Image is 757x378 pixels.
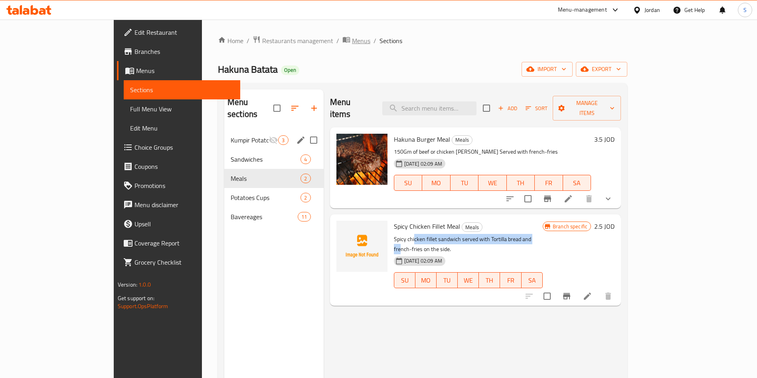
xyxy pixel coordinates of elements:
[278,135,288,145] div: items
[535,175,563,191] button: FR
[510,177,532,189] span: TH
[557,287,576,306] button: Branch-specific-item
[118,301,168,311] a: Support.OpsPlatform
[330,96,373,120] h2: Menu items
[117,23,240,42] a: Edit Restaurant
[298,212,310,222] div: items
[539,288,555,305] span: Select to update
[281,67,299,73] span: Open
[563,175,591,191] button: SA
[247,36,249,46] li: /
[117,176,240,195] a: Promotions
[520,102,553,115] span: Sort items
[437,272,458,288] button: TU
[394,133,450,145] span: Hakuna Burger Meal
[336,221,387,272] img: Spicy Chicken Fillet Meal
[117,214,240,234] a: Upsell
[538,189,557,208] button: Branch-specific-item
[224,127,324,230] nav: Menu sections
[397,275,412,286] span: SU
[553,96,621,121] button: Manage items
[594,221,615,232] h6: 2.5 JOD
[285,99,304,118] span: Sort sections
[117,157,240,176] a: Coupons
[579,189,599,208] button: delete
[644,6,660,14] div: Jordan
[500,272,521,288] button: FR
[520,190,536,207] span: Select to update
[301,175,310,182] span: 2
[134,28,234,37] span: Edit Restaurant
[300,174,310,183] div: items
[482,177,504,189] span: WE
[269,100,285,117] span: Select all sections
[397,177,419,189] span: SU
[462,223,482,232] span: Meals
[298,213,310,221] span: 11
[300,193,310,202] div: items
[583,291,592,301] a: Edit menu item
[401,160,445,168] span: [DATE] 02:09 AM
[227,96,273,120] h2: Menu sections
[231,193,300,202] span: Potatoes Cups
[478,100,495,117] span: Select section
[503,275,518,286] span: FR
[130,104,234,114] span: Full Menu View
[136,66,234,75] span: Menus
[522,62,573,77] button: import
[559,98,615,118] span: Manage items
[295,134,307,146] button: edit
[130,85,234,95] span: Sections
[279,137,288,144] span: 3
[382,101,476,115] input: search
[118,293,154,303] span: Get support on:
[482,275,497,286] span: TH
[218,36,627,46] nav: breadcrumb
[525,275,540,286] span: SA
[461,275,476,286] span: WE
[134,47,234,56] span: Branches
[558,5,607,15] div: Menu-management
[394,147,591,157] p: 150Gm of beef or chicken [PERSON_NAME] Served with french-fries
[118,279,137,290] span: Version:
[451,175,479,191] button: TU
[224,169,324,188] div: Meals2
[497,104,518,113] span: Add
[415,272,437,288] button: MO
[394,220,460,232] span: Spicy Chicken Fillet Meal
[440,275,455,286] span: TU
[549,223,591,230] span: Branch specific
[394,175,422,191] button: SU
[462,222,482,232] div: Meals
[500,189,520,208] button: sort-choices
[117,234,240,253] a: Coverage Report
[117,253,240,272] a: Grocery Checklist
[507,175,535,191] button: TH
[224,207,324,226] div: Bavereages11
[117,138,240,157] a: Choice Groups
[394,272,415,288] button: SU
[117,195,240,214] a: Menu disclaimer
[576,62,627,77] button: export
[117,61,240,80] a: Menus
[224,150,324,169] div: Sandwiches4
[563,194,573,204] a: Edit menu item
[524,102,549,115] button: Sort
[224,188,324,207] div: Potatoes Cups2
[134,238,234,248] span: Coverage Report
[134,257,234,267] span: Grocery Checklist
[304,99,324,118] button: Add section
[231,154,300,164] span: Sandwiches
[231,135,269,145] span: Kumpir Potato
[138,279,151,290] span: 1.0.0
[336,134,387,185] img: Hakuna Burger Meal
[269,135,278,145] svg: Inactive section
[117,42,240,61] a: Branches
[401,257,445,265] span: [DATE] 02:09 AM
[458,272,479,288] button: WE
[478,175,507,191] button: WE
[281,65,299,75] div: Open
[425,177,447,189] span: MO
